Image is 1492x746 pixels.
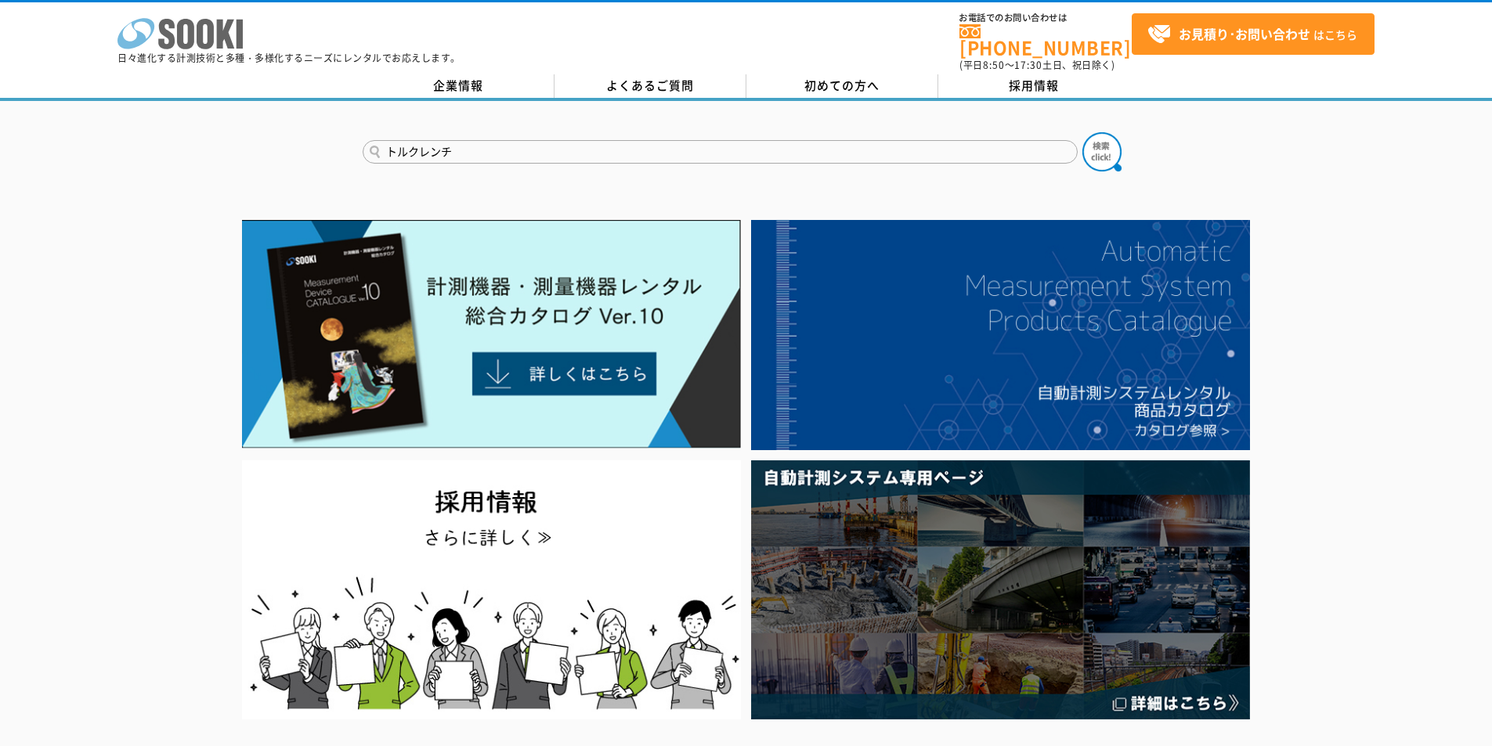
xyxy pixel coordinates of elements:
[804,77,880,94] span: 初めての方へ
[555,74,746,98] a: よくあるご質問
[959,13,1132,23] span: お電話でのお問い合わせは
[242,460,741,719] img: SOOKI recruit
[959,24,1132,56] a: [PHONE_NUMBER]
[1132,13,1375,55] a: お見積り･お問い合わせはこちら
[1147,23,1357,46] span: はこちら
[242,220,741,449] img: Catalog Ver10
[363,74,555,98] a: 企業情報
[959,58,1114,72] span: (平日 ～ 土日、祝日除く)
[983,58,1005,72] span: 8:50
[117,53,461,63] p: 日々進化する計測技術と多種・多様化するニーズにレンタルでお応えします。
[1014,58,1042,72] span: 17:30
[1179,24,1310,43] strong: お見積り･お問い合わせ
[746,74,938,98] a: 初めての方へ
[938,74,1130,98] a: 採用情報
[751,460,1250,719] img: 自動計測システム専用ページ
[751,220,1250,450] img: 自動計測システムカタログ
[363,140,1078,164] input: 商品名、型式、NETIS番号を入力してください
[1082,132,1122,171] img: btn_search.png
